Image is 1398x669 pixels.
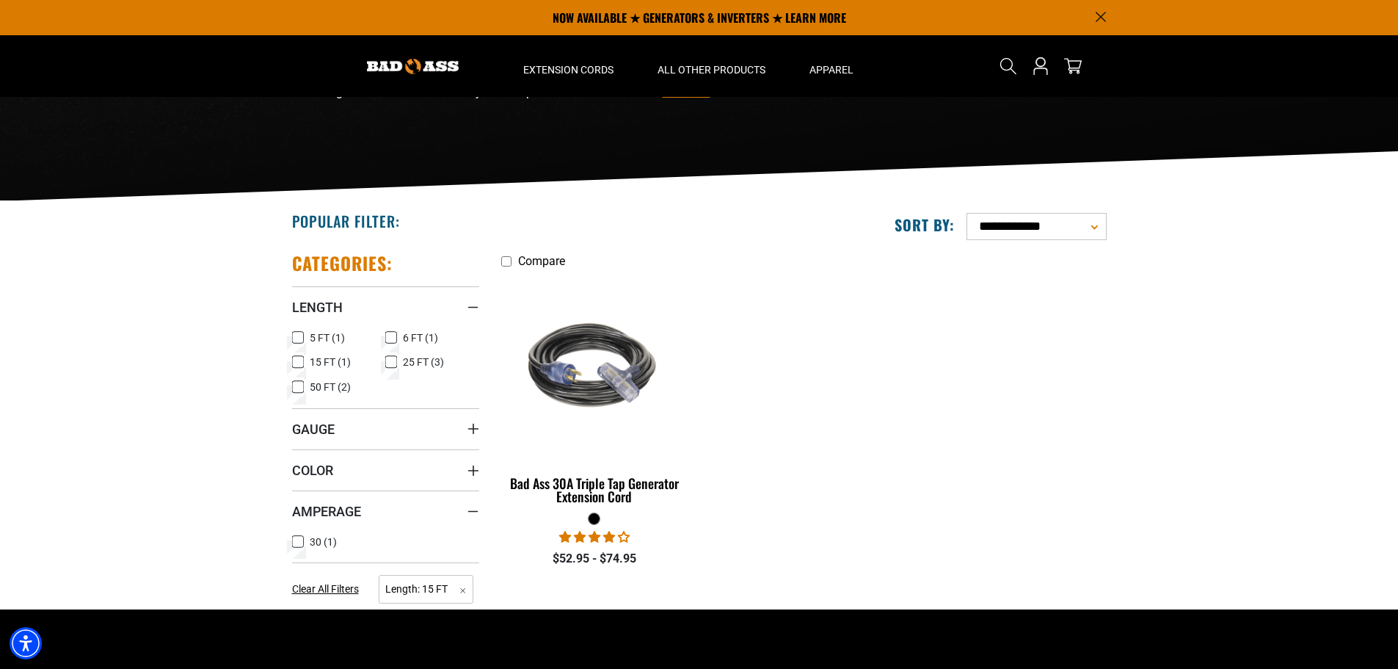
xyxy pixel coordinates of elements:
span: Extension Cords [523,63,614,76]
h2: Categories: [292,252,393,275]
summary: Extension Cords [501,35,636,97]
span: Gauge [292,421,335,438]
span: All Other Products [658,63,765,76]
span: Length [292,299,343,316]
span: Length: 15 FT [379,575,473,604]
span: Amperage [292,503,361,520]
span: Apparel [809,63,853,76]
span: Read More [663,87,710,98]
div: Bad Ass 30A Triple Tap Generator Extension Cord [501,477,688,503]
span: 50 FT (2) [310,382,351,392]
h2: Popular Filter: [292,211,400,231]
a: Clear All Filters [292,582,365,597]
img: black [502,283,687,452]
span: 25 FT (3) [403,357,444,367]
summary: Length [292,286,479,328]
span: Color [292,462,333,479]
div: Accessibility Menu [10,627,42,659]
span: 6 FT (1) [403,333,438,343]
span: Compare [518,254,565,268]
img: Bad Ass Extension Cords [367,59,459,74]
span: 30 (1) [310,537,337,547]
label: Sort by: [895,215,955,234]
a: cart [1061,57,1085,75]
summary: Apparel [787,35,875,97]
span: 15 FT (1) [310,357,351,367]
summary: Amperage [292,491,479,532]
summary: Color [292,449,479,491]
a: Open this option [1029,35,1052,97]
summary: All Other Products [636,35,787,97]
summary: Search [997,54,1020,78]
a: black Bad Ass 30A Triple Tap Generator Extension Cord [501,275,688,512]
div: $52.95 - $74.95 [501,550,688,568]
a: Length: 15 FT [379,582,473,596]
span: Clear All Filters [292,583,359,595]
span: 4.00 stars [559,530,630,544]
summary: Gauge [292,408,479,449]
span: 5 FT (1) [310,333,345,343]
